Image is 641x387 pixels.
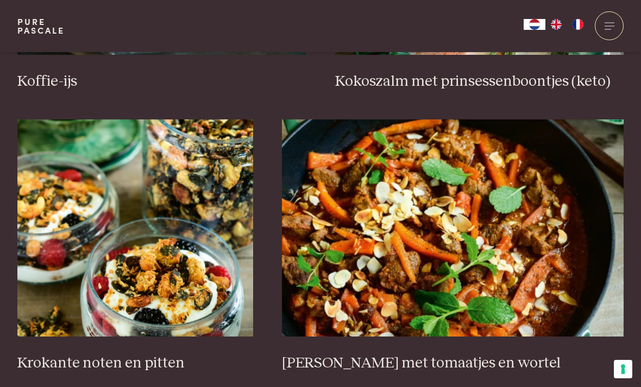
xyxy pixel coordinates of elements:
a: NL [524,19,545,30]
div: Language [524,19,545,30]
aside: Language selected: Nederlands [524,19,589,30]
img: Krokante noten en pitten [17,119,253,337]
a: Krokante noten en pitten Krokante noten en pitten [17,119,253,372]
a: EN [545,19,567,30]
h3: Kokoszalm met prinsessenboontjes (keto) [335,72,624,91]
a: Lamstajine met tomaatjes en wortel [PERSON_NAME] met tomaatjes en wortel [282,119,624,372]
ul: Language list [545,19,589,30]
h3: Krokante noten en pitten [17,354,253,373]
button: Uw voorkeuren voor toestemming voor trackingtechnologieën [614,360,632,378]
img: Lamstajine met tomaatjes en wortel [282,119,624,337]
a: PurePascale [17,17,65,35]
h3: Koffie-ijs [17,72,306,91]
h3: [PERSON_NAME] met tomaatjes en wortel [282,354,624,373]
a: FR [567,19,589,30]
